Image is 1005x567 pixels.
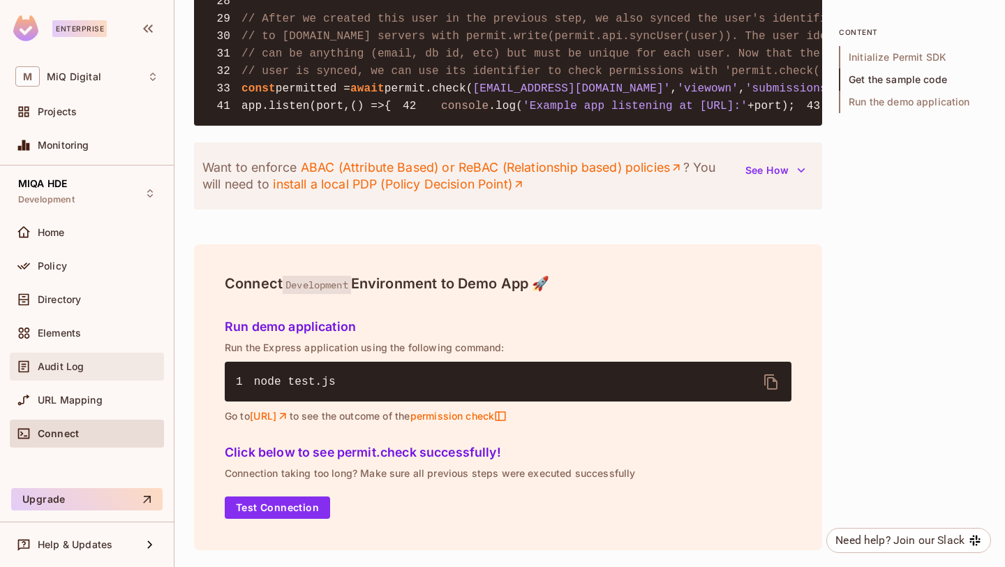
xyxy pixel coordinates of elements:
[236,374,254,390] span: 1
[523,100,747,112] span: 'Example app listening at [URL]:'
[276,82,350,95] span: permitted =
[747,100,795,112] span: +port);
[241,13,840,25] span: // After we created this user in the previous step, we also synced the user's identifier
[350,100,385,112] span: () =>
[300,159,683,176] a: ABAC (Attribute Based) or ReBAC (Relationship based) policies
[385,82,473,95] span: permit.check(
[835,532,965,549] div: Need help? Join our Slack
[241,100,350,112] span: app.listen(port,
[205,80,241,97] span: 33
[410,410,507,422] span: permission check
[38,294,81,305] span: Directory
[38,260,67,272] span: Policy
[283,276,351,294] span: Development
[225,468,791,479] p: Connection taking too long? Make sure all previous steps were executed successfully
[38,140,89,151] span: Monitoring
[745,82,834,95] span: 'submissions'
[225,320,791,334] h5: Run demo application
[225,496,330,519] button: Test Connection
[254,376,336,388] span: node test.js
[15,66,40,87] span: M
[754,365,788,399] button: delete
[392,98,428,115] span: 42
[441,100,489,112] span: console
[225,342,791,353] p: Run the Express application using the following command:
[18,178,67,189] span: MIQA HDE
[385,100,392,112] span: {
[47,71,101,82] span: Workspace: MiQ Digital
[38,395,103,406] span: URL Mapping
[241,30,874,43] span: // to [DOMAIN_NAME] servers with permit.write(permit.api.syncUser(user)). The user identifier
[38,106,77,117] span: Projects
[202,159,737,193] p: Want to enforce ? You will need to
[670,82,677,95] span: ,
[489,100,523,112] span: .log(
[241,65,840,78] span: // user is synced, we can use its identifier to check permissions with 'permit.check()'.
[225,275,791,292] h4: Connect Environment to Demo App 🚀
[250,410,290,422] a: [URL]
[241,47,820,60] span: // can be anything (email, db id, etc) but must be unique for each user. Now that the
[677,82,738,95] span: 'viewown'
[273,176,525,193] a: install a local PDP (Policy Decision Point)
[241,82,276,95] span: const
[795,98,831,115] span: 43
[38,227,65,238] span: Home
[205,63,241,80] span: 32
[52,20,107,37] div: Enterprise
[225,445,791,459] h5: Click below to see permit.check successfully!
[38,539,112,550] span: Help & Updates
[839,27,985,38] p: content
[38,327,81,339] span: Elements
[205,10,241,27] span: 29
[11,488,163,510] button: Upgrade
[18,194,75,205] span: Development
[205,45,241,62] span: 31
[38,361,84,372] span: Audit Log
[225,410,791,422] p: Go to to see the outcome of the
[738,82,745,95] span: ,
[38,428,79,439] span: Connect
[350,82,385,95] span: await
[205,28,241,45] span: 30
[737,159,814,182] button: See How
[205,98,241,115] span: 41
[13,15,38,41] img: SReyMgAAAABJRU5ErkJggg==
[473,82,671,95] span: [EMAIL_ADDRESS][DOMAIN_NAME]'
